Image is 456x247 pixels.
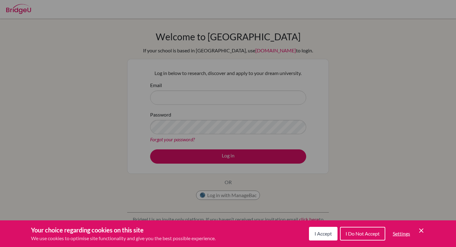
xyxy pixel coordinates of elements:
button: Save and close [418,227,425,234]
button: I Do Not Accept [340,227,385,240]
h3: Your choice regarding cookies on this site [31,225,216,235]
button: I Accept [309,227,338,240]
p: We use cookies to optimise site functionality and give you the best possible experience. [31,235,216,242]
span: I Accept [315,231,332,236]
span: Settings [393,231,410,236]
span: I Do Not Accept [346,231,380,236]
button: Settings [388,227,415,240]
